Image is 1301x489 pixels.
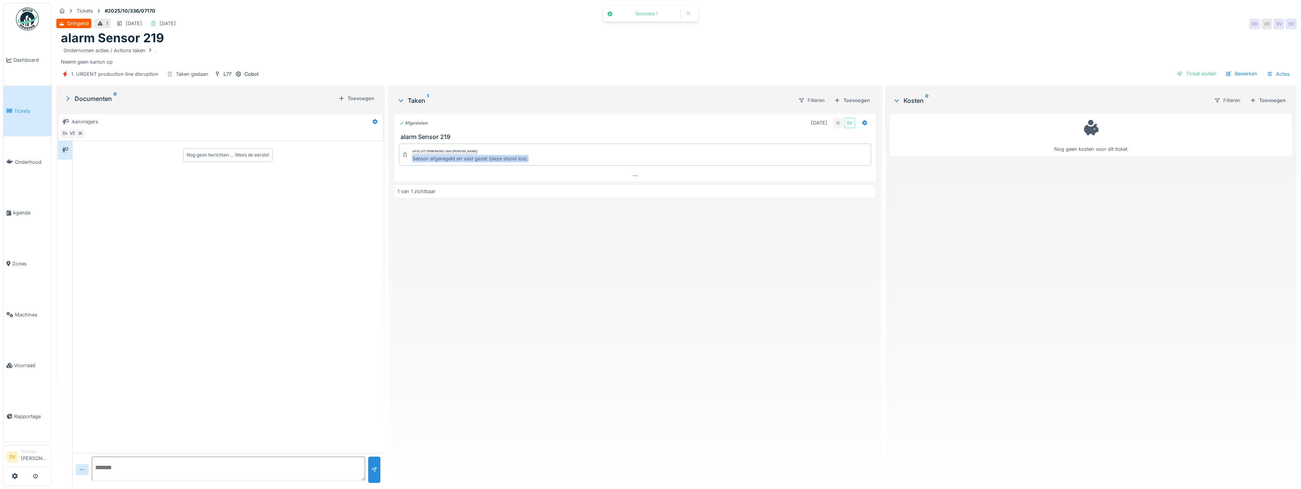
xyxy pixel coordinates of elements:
a: Rapportage [3,391,51,442]
a: Voorraad [3,340,51,391]
sup: 1 [427,96,429,105]
div: Manager [21,449,48,454]
div: 1 [106,20,108,27]
span: Voorraad [14,362,48,369]
div: Cobot [244,70,259,78]
span: Tickets [14,107,48,115]
div: Acties [1263,69,1293,80]
a: Machines [3,289,51,340]
div: Taken [397,96,792,105]
a: Dashboard [3,35,51,86]
li: [PERSON_NAME] [21,449,48,465]
h1: alarm Sensor 219 [61,31,164,45]
div: Ticket sluiten [1174,69,1220,79]
a: Tickets [3,86,51,137]
div: Filteren [795,95,828,106]
div: Nog geen kosten voor dit ticket [895,117,1287,153]
div: VD [1249,19,1260,29]
div: SV [1274,19,1284,29]
li: SV [6,451,18,463]
h3: alarm Sensor 219 [401,133,873,141]
a: Zones [3,238,51,289]
span: Onderhoud [15,158,48,166]
div: Tickets [77,7,93,14]
div: Neemt geen karton op [61,46,1292,66]
div: Dringend [67,20,89,27]
a: Agenda [3,187,51,238]
sup: 0 [113,94,117,103]
div: VD [67,128,78,139]
div: 1 van 1 zichtbaar [397,188,436,195]
span: Agenda [13,209,48,216]
div: [DATE] [160,20,176,27]
div: IK [75,128,86,139]
div: Kosten [893,96,1208,105]
div: Filteren [1211,95,1244,106]
div: Toevoegen [335,93,377,104]
a: SV Manager[PERSON_NAME] [6,449,48,467]
div: Ondernomen acties / Actions taken . [64,47,156,54]
div: SV [60,128,70,139]
sup: 0 [925,96,929,105]
div: [DATE] [811,119,827,126]
div: Toevoegen [1247,95,1289,105]
div: Nog geen berichten … Wees de eerste! [187,152,269,158]
strong: #2025/10/336/07170 [102,7,158,14]
div: Aanvragers [72,118,98,125]
div: Documenten [64,94,335,103]
div: [DATE] [126,20,142,27]
div: SV [1286,19,1296,29]
div: IK [833,118,844,128]
div: Bewerken [1223,69,1260,79]
img: Badge_color-CXgf-gQk.svg [16,8,39,30]
div: SV [844,118,855,128]
div: L77 [223,70,231,78]
span: Dashboard [13,56,48,64]
a: Onderhoud [3,136,51,187]
div: 1. URGENT production line disruption [71,70,158,78]
div: Success ! [617,11,677,17]
div: Afsluit opmerking van [PERSON_NAME] [412,149,477,154]
span: Machines [15,311,48,318]
span: Rapportage [14,413,48,420]
div: Afgesloten [399,120,428,126]
div: VD [1261,19,1272,29]
div: Taken gedaan [176,70,208,78]
span: Zones [12,260,48,267]
div: Toevoegen [831,95,873,105]
div: Sensor afgeregeld en vast gezet (deze stond los). [412,155,528,162]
